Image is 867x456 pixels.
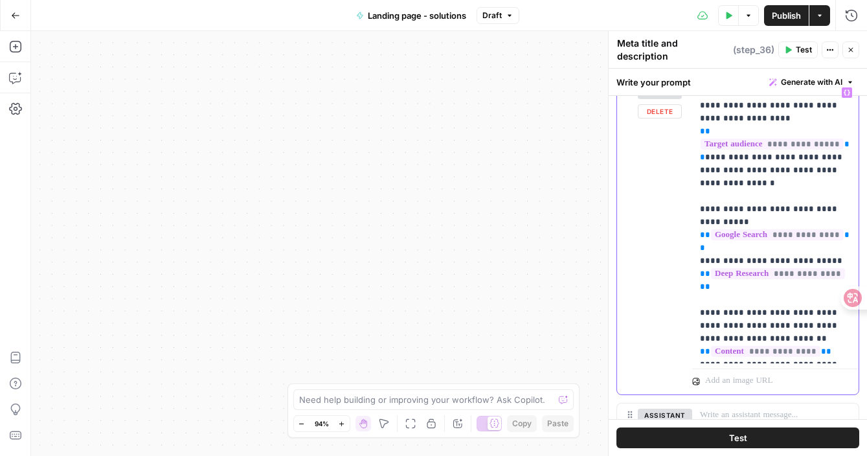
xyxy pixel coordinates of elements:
[477,7,519,24] button: Draft
[778,41,818,58] button: Test
[315,418,329,429] span: 94%
[482,10,502,21] span: Draft
[542,415,574,432] button: Paste
[609,69,867,95] div: Write your prompt
[368,9,466,22] span: Landing page - solutions
[638,409,692,422] button: assistant
[733,43,774,56] span: ( step_36 )
[764,74,859,91] button: Generate with AI
[617,37,730,63] textarea: Meta title and description
[616,427,859,448] button: Test
[772,9,801,22] span: Publish
[638,104,682,119] button: Delete
[547,418,569,429] span: Paste
[796,44,812,56] span: Test
[512,418,532,429] span: Copy
[729,431,747,444] span: Test
[764,5,809,26] button: Publish
[781,76,842,88] span: Generate with AI
[617,81,682,394] div: userDelete
[348,5,474,26] button: Landing page - solutions
[507,415,537,432] button: Copy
